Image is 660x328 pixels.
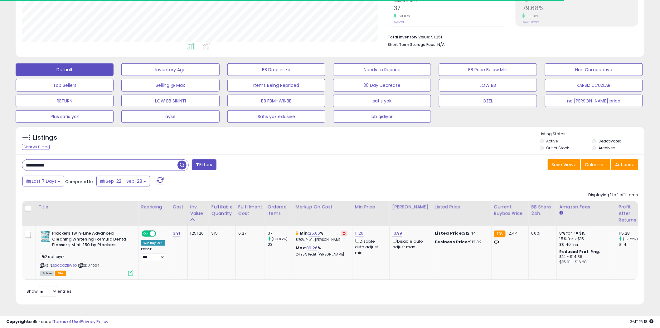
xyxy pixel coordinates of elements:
[296,231,347,242] div: %
[589,192,638,198] div: Displaying 1 to 1 of 1 items
[333,63,431,76] button: Needs to Reprice
[333,95,431,107] button: satıs yok
[296,245,307,251] b: Max:
[296,252,347,257] p: 24.95% Profit [PERSON_NAME]
[16,79,114,92] button: Top Sellers
[293,201,352,226] th: The percentage added to the cost of goods (COGS) that forms the calculator for Min & Max prices.
[155,231,165,236] span: OFF
[16,63,114,76] button: Default
[40,231,133,275] div: ASIN:
[296,204,350,210] div: Markup on Cost
[560,249,600,254] b: Reduced Prof. Rng.
[439,63,537,76] button: BB Price Below Min
[55,271,66,276] span: FBA
[560,236,611,242] div: 15% for > $15
[268,204,290,217] div: Ordered Items
[545,63,643,76] button: Non Competitive
[211,231,231,236] div: 315
[435,239,487,245] div: $12.32
[6,319,108,325] div: seller snap | |
[238,204,262,217] div: Fulfillment Cost
[392,238,427,250] div: Disable auto adjust max
[309,230,320,236] a: 25.06
[560,260,611,265] div: $15.01 - $16.28
[53,263,77,268] a: B00QQZBWEQ
[630,319,654,325] span: 2025-10-6 15:18 GMT
[388,33,633,40] li: $1,251
[40,271,54,276] span: All listings currently available for purchase on Amazon
[141,247,165,261] div: Preset:
[560,231,611,236] div: 8% for <= $15
[268,231,293,236] div: 37
[40,253,66,260] span: 2 satıcıyız
[27,288,71,294] span: Show: entries
[623,236,638,241] small: (87.72%)
[227,95,325,107] button: BB FBM+WINBB
[106,178,142,184] span: Sep-22 - Sep-28
[531,204,554,217] div: BB Share 24h.
[333,79,431,92] button: 30 Day Decrease
[396,14,410,18] small: 60.87%
[22,144,50,150] div: Clear All Filters
[494,231,506,237] small: FBA
[33,133,57,142] h5: Listings
[619,231,644,236] div: 115.28
[190,231,204,236] div: 1251.20
[545,79,643,92] button: KARSIZ UCUZLAR
[16,110,114,123] button: Plus satıs yok
[300,230,309,236] b: Min:
[525,14,539,18] small: 16.68%
[190,204,206,217] div: Inv. value
[227,63,325,76] button: BB Drop in 7d
[238,231,260,236] div: 6.27
[22,176,64,186] button: Last 7 Days
[619,242,644,247] div: 61.41
[560,204,614,210] div: Amazon Fees
[81,319,108,325] a: Privacy Policy
[65,179,94,185] span: Compared to:
[355,238,385,256] div: Disable auto adjust min
[439,79,537,92] button: LOW BB
[296,245,347,257] div: %
[173,204,185,210] div: Cost
[522,5,638,13] h2: 79.68%
[546,138,558,144] label: Active
[531,231,552,236] div: 60%
[227,110,325,123] button: Satıs yok exlusive
[560,242,611,247] div: $0.40 min
[211,204,233,217] div: Fulfillable Quantity
[121,110,219,123] button: ayse
[141,204,167,210] div: Repricing
[507,230,518,236] span: 12.44
[53,319,80,325] a: Terms of Use
[611,159,638,170] button: Actions
[268,242,293,247] div: 23
[173,230,180,236] a: 3.91
[394,20,404,24] small: Prev: 23
[121,95,219,107] button: LOW BB SIKINTI
[494,204,526,217] div: Current Buybox Price
[394,5,509,13] h2: 37
[141,240,165,246] div: Win BuyBox *
[392,204,429,210] div: [PERSON_NAME]
[546,145,569,151] label: Out of Stock
[619,204,642,223] div: Profit After Returns
[388,42,436,47] b: Short Term Storage Fees:
[585,162,605,168] span: Columns
[121,63,219,76] button: Inventory Age
[545,95,643,107] button: no [PERSON_NAME] price
[307,245,318,251] a: 89.26
[439,95,537,107] button: ÖZEL
[32,178,56,184] span: Last 7 Days
[540,131,644,137] p: Listing States:
[581,159,610,170] button: Columns
[522,20,539,24] small: Prev: 68.29%
[40,231,51,243] img: 41jijfHK9IL._SL40_.jpg
[227,79,325,92] button: Items Being Repriced
[435,230,463,236] b: Listed Price:
[548,159,580,170] button: Save View
[560,210,563,216] small: Amazon Fees.
[355,230,364,236] a: 11.26
[6,319,29,325] strong: Copyright
[392,230,402,236] a: 13.99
